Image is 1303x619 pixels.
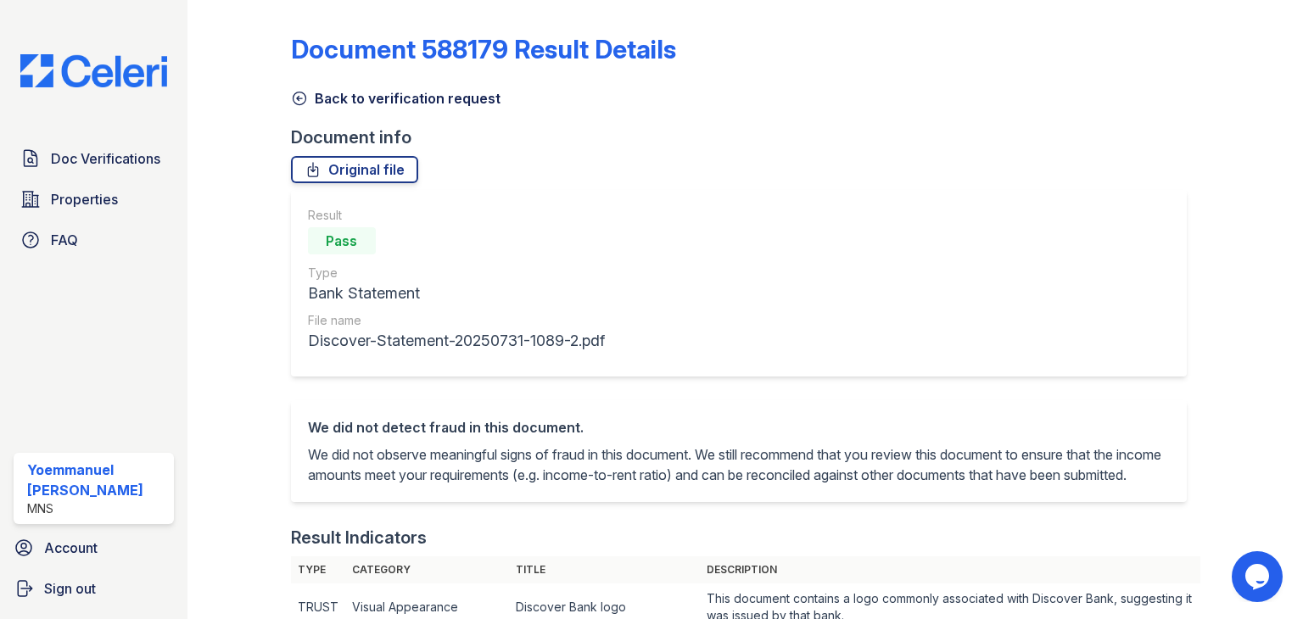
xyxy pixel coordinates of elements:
[291,526,427,549] div: Result Indicators
[509,556,700,583] th: Title
[14,182,174,216] a: Properties
[44,538,98,558] span: Account
[51,148,160,169] span: Doc Verifications
[345,556,509,583] th: Category
[7,572,181,605] a: Sign out
[291,125,1200,149] div: Document info
[308,265,605,282] div: Type
[308,207,605,224] div: Result
[27,500,167,517] div: MNS
[308,329,605,353] div: Discover-Statement-20250731-1089-2.pdf
[14,223,174,257] a: FAQ
[7,531,181,565] a: Account
[700,556,1200,583] th: Description
[51,230,78,250] span: FAQ
[291,556,345,583] th: Type
[308,282,605,305] div: Bank Statement
[44,578,96,599] span: Sign out
[14,142,174,176] a: Doc Verifications
[291,88,501,109] a: Back to verification request
[291,34,676,64] a: Document 588179 Result Details
[291,156,418,183] a: Original file
[7,54,181,87] img: CE_Logo_Blue-a8612792a0a2168367f1c8372b55b34899dd931a85d93a1a3d3e32e68fde9ad4.png
[51,189,118,209] span: Properties
[308,227,376,254] div: Pass
[27,460,167,500] div: Yoemmanuel [PERSON_NAME]
[308,444,1170,485] p: We did not observe meaningful signs of fraud in this document. We still recommend that you review...
[308,417,1170,438] div: We did not detect fraud in this document.
[308,312,605,329] div: File name
[1232,551,1286,602] iframe: chat widget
